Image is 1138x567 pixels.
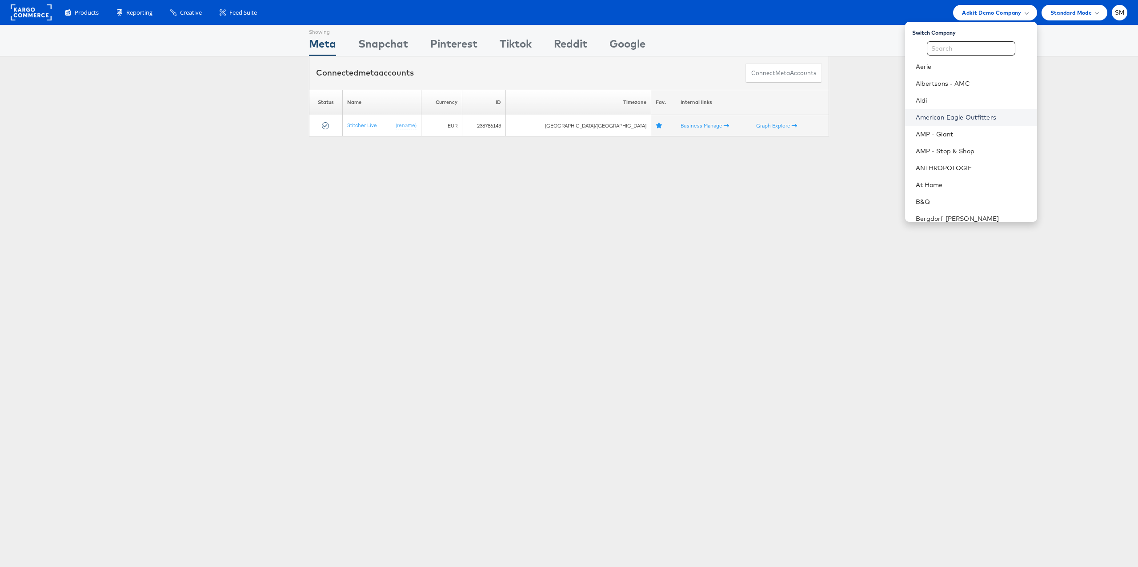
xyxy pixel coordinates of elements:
[358,68,379,78] span: meta
[358,36,408,56] div: Snapchat
[916,96,1030,105] a: Aldi
[1050,8,1092,17] span: Standard Mode
[916,197,1030,206] a: B&Q
[916,147,1030,156] a: AMP - Stop & Shop
[506,115,651,136] td: [GEOGRAPHIC_DATA]/[GEOGRAPHIC_DATA]
[554,36,587,56] div: Reddit
[962,8,1021,17] span: Adkit Demo Company
[421,90,462,115] th: Currency
[681,122,729,129] a: Business Manager
[430,36,477,56] div: Pinterest
[775,69,790,77] span: meta
[316,67,414,79] div: Connected accounts
[609,36,645,56] div: Google
[309,90,343,115] th: Status
[309,36,336,56] div: Meta
[347,122,377,128] a: Stitcher Live
[916,79,1030,88] a: Albertsons - AMC
[745,63,822,83] button: ConnectmetaAccounts
[916,164,1030,172] a: ANTHROPOLOGIE
[500,36,532,56] div: Tiktok
[916,214,1030,223] a: Bergdorf [PERSON_NAME]
[342,90,421,115] th: Name
[916,62,1030,71] a: Aerie
[506,90,651,115] th: Timezone
[912,25,1037,36] div: Switch Company
[229,8,257,17] span: Feed Suite
[916,180,1030,189] a: At Home
[916,130,1030,139] a: AMP - Giant
[756,122,797,129] a: Graph Explorer
[309,25,336,36] div: Showing
[1115,10,1125,16] span: SM
[180,8,202,17] span: Creative
[916,113,1030,122] a: American Eagle Outfitters
[396,122,417,129] a: (rename)
[462,115,505,136] td: 238786143
[927,41,1015,56] input: Search
[462,90,505,115] th: ID
[75,8,99,17] span: Products
[421,115,462,136] td: EUR
[126,8,152,17] span: Reporting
